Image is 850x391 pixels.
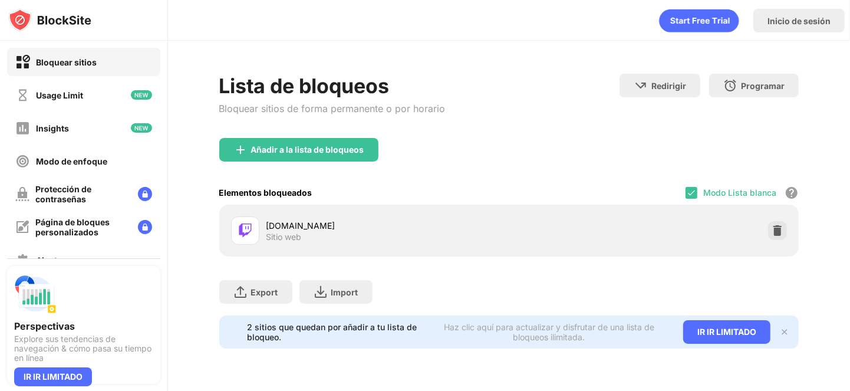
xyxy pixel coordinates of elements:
div: Explore sus tendencias de navegación & cómo pasa su tiempo en línea [14,334,153,363]
img: x-button.svg [780,327,789,337]
div: Lista de bloqueos [219,74,446,98]
div: Elementos bloqueados [219,188,312,198]
div: Inicio de sesión [767,16,831,26]
img: settings-off.svg [15,253,30,268]
img: customize-block-page-off.svg [15,220,29,234]
div: [DOMAIN_NAME] [266,219,509,232]
div: Protección de contraseñas [35,184,129,204]
div: Export [251,287,278,297]
img: time-usage-off.svg [15,88,30,103]
img: new-icon.svg [131,90,152,100]
div: Añadir a la lista de bloqueos [251,145,364,155]
div: Página de bloques personalizados [35,217,129,237]
div: 2 sitios que quedan por añadir a tu lista de bloqueo. [248,322,422,342]
img: push-insights.svg [14,273,57,316]
div: Redirigir [651,81,686,91]
div: Bloquear sitios [36,57,97,67]
div: IR IR LIMITADO [683,320,770,344]
div: Bloquear sitios de forma permanente o por horario [219,103,446,114]
div: Modo de enfoque [36,156,107,166]
img: logo-blocksite.svg [8,8,91,32]
img: check.svg [687,188,696,198]
div: Import [331,287,358,297]
div: Sitio web [266,232,302,242]
div: Perspectivas [14,320,153,332]
img: focus-off.svg [15,154,30,169]
img: insights-off.svg [15,121,30,136]
div: Usage Limit [36,90,83,100]
div: Insights [36,123,69,133]
img: new-icon.svg [131,123,152,133]
div: IR IR LIMITADO [14,367,92,386]
div: Programar [741,81,785,91]
img: lock-menu.svg [138,187,152,201]
div: Haz clic aquí para actualizar y disfrutar de una lista de bloqueos ilimitada. [429,322,669,342]
div: Ajustes [36,255,67,265]
img: password-protection-off.svg [15,187,29,201]
div: animation [659,9,739,32]
img: block-on.svg [15,55,30,70]
img: lock-menu.svg [138,220,152,234]
div: Modo Lista blanca [703,188,776,198]
img: favicons [238,224,252,238]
